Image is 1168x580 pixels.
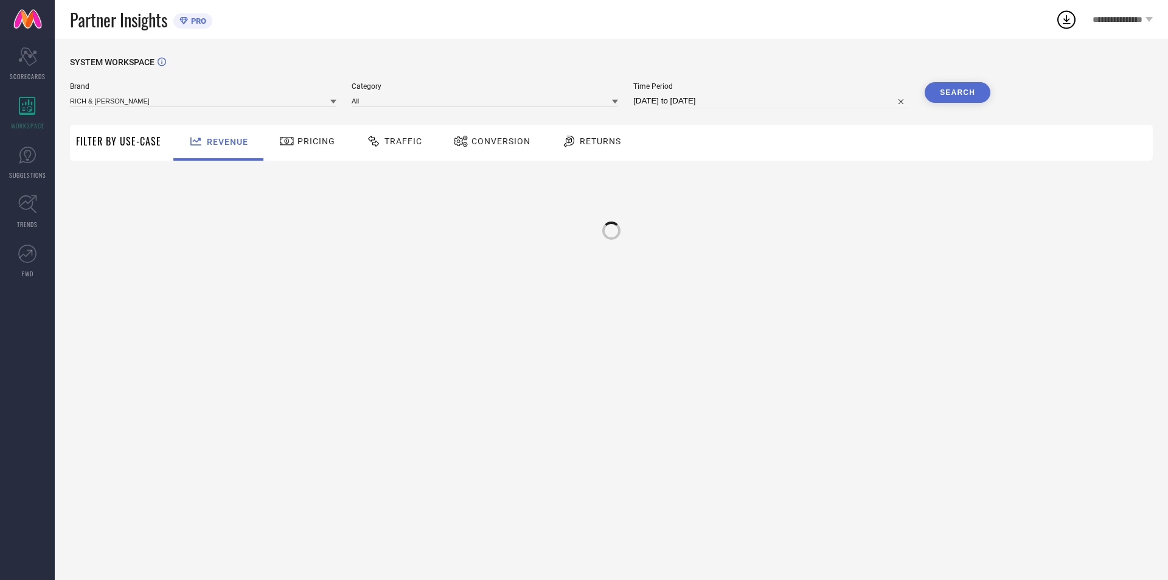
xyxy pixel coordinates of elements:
input: Select time period [633,94,909,108]
span: SCORECARDS [10,72,46,81]
span: WORKSPACE [11,121,44,130]
span: Filter By Use-Case [76,134,161,148]
span: Conversion [471,136,530,146]
span: Partner Insights [70,7,167,32]
span: Brand [70,82,336,91]
span: Traffic [384,136,422,146]
span: Revenue [207,137,248,147]
span: FWD [22,269,33,278]
span: PRO [188,16,206,26]
div: Open download list [1055,9,1077,30]
span: Pricing [297,136,335,146]
span: Time Period [633,82,909,91]
button: Search [925,82,990,103]
span: SUGGESTIONS [9,170,46,180]
span: Returns [580,136,621,146]
span: Category [352,82,618,91]
span: TRENDS [17,220,38,229]
span: SYSTEM WORKSPACE [70,57,155,67]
